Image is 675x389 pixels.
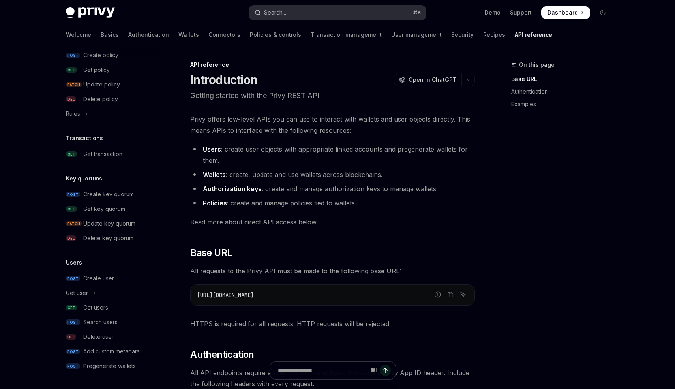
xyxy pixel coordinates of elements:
span: GET [66,305,77,311]
a: Authentication [511,85,615,98]
button: Copy the contents from the code block [445,289,456,300]
a: PATCHUpdate key quorum [60,216,161,231]
span: Authentication [190,348,254,361]
a: Transaction management [311,25,382,44]
a: Dashboard [541,6,590,19]
h5: Transactions [66,133,103,143]
a: POSTSearch users [60,315,161,329]
button: Toggle Rules section [60,107,161,121]
p: Getting started with the Privy REST API [190,90,475,101]
strong: Policies [203,199,227,207]
a: Security [451,25,474,44]
a: Base URL [511,73,615,85]
div: Create key quorum [83,190,134,199]
h5: Key quorums [66,174,102,183]
div: Get users [83,303,108,312]
span: GET [66,67,77,73]
span: Base URL [190,246,232,259]
span: HTTPS is required for all requests. HTTP requests will be rejected. [190,318,475,329]
div: Get policy [83,65,110,75]
span: Dashboard [547,9,578,17]
a: DELDelete policy [60,92,161,106]
img: dark logo [66,7,115,18]
div: Get user [66,288,88,298]
h5: Users [66,258,82,267]
span: [URL][DOMAIN_NAME] [197,291,254,299]
strong: Users [203,145,221,153]
button: Open in ChatGPT [394,73,461,86]
div: API reference [190,61,475,69]
span: Read more about direct API access below. [190,216,475,227]
a: PATCHUpdate policy [60,77,161,92]
div: Delete policy [83,94,118,104]
span: PATCH [66,82,82,88]
span: Open in ChatGPT [409,76,457,84]
div: Get key quorum [83,204,125,214]
a: Wallets [178,25,199,44]
span: POST [66,363,80,369]
div: Add custom metadata [83,347,140,356]
a: GETGet policy [60,63,161,77]
a: Welcome [66,25,91,44]
div: Pregenerate wallets [83,361,136,371]
button: Report incorrect code [433,289,443,300]
div: Rules [66,109,80,118]
span: POST [66,276,80,282]
strong: Wallets [203,171,226,179]
li: : create and manage authorization keys to manage wallets. [190,183,475,194]
span: GET [66,151,77,157]
button: Send message [380,365,391,376]
span: DEL [66,334,76,340]
a: Demo [485,9,501,17]
div: Search... [264,8,286,17]
button: Open search [249,6,426,20]
a: GETGet users [60,301,161,315]
span: On this page [519,60,555,70]
a: POSTAdd custom metadata [60,344,161,359]
a: POSTCreate key quorum [60,187,161,201]
span: POST [66,319,80,325]
button: Ask AI [458,289,468,300]
div: Update key quorum [83,219,135,228]
a: User management [391,25,442,44]
div: Delete user [83,332,114,342]
span: GET [66,206,77,212]
span: DEL [66,96,76,102]
span: DEL [66,235,76,241]
a: Examples [511,98,615,111]
a: GETGet key quorum [60,202,161,216]
a: GETGet transaction [60,147,161,161]
strong: Authorization keys [203,185,262,193]
span: ⌘ K [413,9,421,16]
a: Support [510,9,532,17]
li: : create and manage policies tied to wallets. [190,197,475,209]
span: Privy offers low-level APIs you can use to interact with wallets and user objects directly. This ... [190,114,475,136]
a: API reference [515,25,552,44]
div: Update policy [83,80,120,89]
div: Create user [83,274,114,283]
h1: Introduction [190,73,257,87]
div: Delete key quorum [83,233,133,243]
a: Basics [101,25,119,44]
div: Search users [83,318,118,327]
a: Authentication [128,25,169,44]
a: Connectors [208,25,240,44]
a: DELDelete key quorum [60,231,161,245]
li: : create user objects with appropriate linked accounts and pregenerate wallets for them. [190,144,475,166]
span: POST [66,349,80,355]
li: : create, update and use wallets across blockchains. [190,169,475,180]
a: Policies & controls [250,25,301,44]
input: Ask a question... [278,362,367,379]
a: POSTCreate user [60,271,161,286]
a: DELDelete user [60,330,161,344]
a: POSTPregenerate wallets [60,359,161,373]
span: POST [66,192,80,197]
button: Toggle dark mode [596,6,609,19]
a: Recipes [483,25,505,44]
div: Get transaction [83,149,122,159]
button: Toggle Get user section [60,286,161,300]
span: PATCH [66,221,82,227]
span: All requests to the Privy API must be made to the following base URL: [190,265,475,276]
